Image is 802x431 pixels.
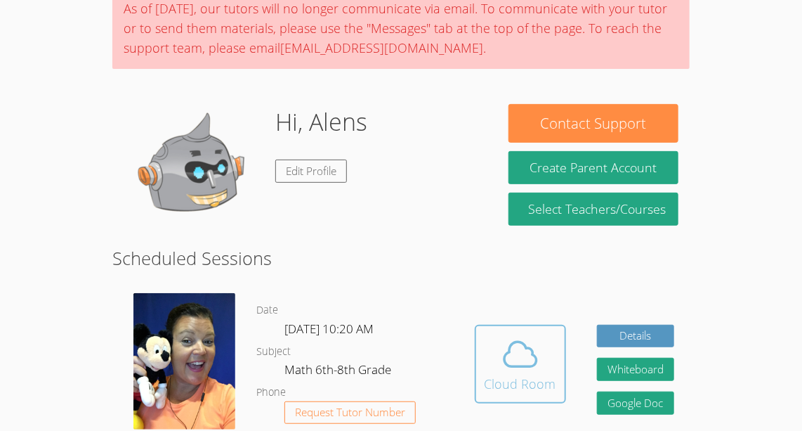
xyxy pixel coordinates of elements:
h2: Scheduled Sessions [112,245,690,271]
span: Request Tutor Number [295,407,405,418]
a: Select Teachers/Courses [508,193,678,226]
button: Contact Support [508,104,678,143]
button: Request Tutor Number [284,401,416,425]
div: Cloud Room [485,374,556,394]
a: Google Doc [597,392,674,415]
img: avatar.png [133,293,236,430]
button: Whiteboard [597,358,674,381]
dd: Math 6th-8th Grade [284,360,394,384]
span: [DATE] 10:20 AM [284,321,374,337]
button: Cloud Room [475,325,566,404]
button: Create Parent Account [508,151,678,184]
a: Edit Profile [275,160,347,183]
dt: Date [256,302,278,319]
dt: Phone [256,384,286,401]
dt: Subject [256,343,291,361]
a: Details [597,325,674,348]
h1: Hi, Alens [275,104,367,140]
img: default.png [124,104,264,245]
